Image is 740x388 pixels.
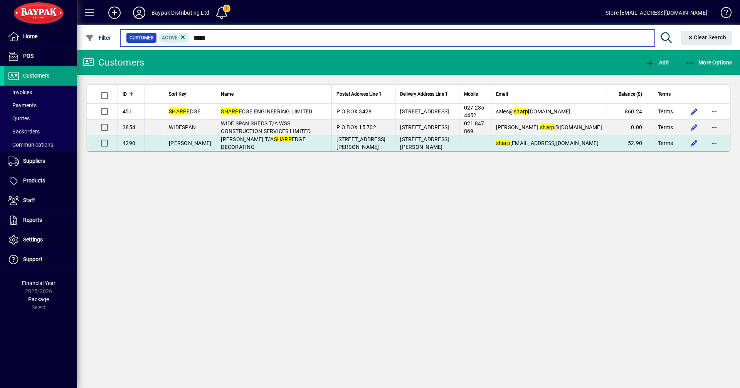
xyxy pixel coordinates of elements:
div: Baypak Distributing Ltd [151,7,209,19]
span: More Options [685,59,732,66]
span: Customer [129,34,153,42]
mat-chip: Activation Status: Active [159,33,190,43]
em: sharp [496,140,510,146]
span: WIDESPAN [169,124,196,130]
span: [STREET_ADDRESS][PERSON_NAME] [400,136,449,150]
a: Settings [4,230,77,250]
span: Clear Search [687,34,727,40]
a: Home [4,27,77,46]
div: Mobile [464,90,486,98]
span: Add [646,59,669,66]
span: Sort Key [169,90,186,98]
span: Email [496,90,508,98]
a: Knowledge Base [715,2,730,27]
button: More Options [683,56,734,69]
span: Home [23,33,37,39]
span: Suppliers [23,158,45,164]
span: Customers [23,73,49,79]
span: 4290 [123,140,135,146]
a: Staff [4,191,77,210]
td: 0.00 [607,120,653,135]
button: Add [644,56,671,69]
td: 52.90 [607,135,653,151]
span: 027 235 4452 [464,105,484,118]
div: Email [496,90,602,98]
button: Add [102,6,127,20]
button: Edit [688,105,700,118]
div: Name [221,90,327,98]
button: Edit [688,137,700,149]
span: POS [23,53,34,59]
span: Mobile [464,90,478,98]
button: Clear [681,31,733,45]
a: Quotes [4,112,77,125]
span: Terms [658,123,673,131]
a: Products [4,171,77,191]
a: Payments [4,99,77,112]
span: Name [221,90,234,98]
em: SHARP [169,108,187,115]
span: [PERSON_NAME] T/A EDGE DECORATING [221,136,306,150]
div: Store [EMAIL_ADDRESS][DOMAIN_NAME] [605,7,707,19]
span: Active [162,35,178,40]
span: [STREET_ADDRESS] [400,108,449,115]
span: Terms [658,108,673,115]
span: EDGE [169,108,200,115]
span: 021 847 869 [464,120,484,134]
em: SHARP [274,136,292,142]
span: Filter [85,35,111,41]
span: EDGE ENGINEERING LIMITED [221,108,312,115]
span: Settings [23,236,43,243]
span: Terms [658,90,671,98]
span: Payments [8,102,37,108]
a: Suppliers [4,152,77,171]
span: P O BOX 3428 [336,108,372,115]
span: [PERSON_NAME] [169,140,211,146]
span: Support [23,256,42,262]
a: Reports [4,211,77,230]
div: Balance ($) [612,90,649,98]
span: 451 [123,108,132,115]
span: Quotes [8,115,30,121]
span: 3854 [123,124,135,130]
div: Customers [83,56,144,69]
span: Reports [23,217,42,223]
span: Backorders [8,128,40,135]
span: Balance ($) [619,90,642,98]
div: ID [123,90,140,98]
span: Financial Year [22,280,55,286]
span: [STREET_ADDRESS][PERSON_NAME] [336,136,385,150]
a: Invoices [4,86,77,99]
em: sharp [540,124,554,130]
a: Communications [4,138,77,151]
td: 860.24 [607,104,653,120]
a: Backorders [4,125,77,138]
button: Edit [688,121,700,133]
button: Profile [127,6,151,20]
button: More options [708,137,720,149]
a: Support [4,250,77,269]
span: Staff [23,197,35,203]
button: More options [708,121,720,133]
span: [EMAIL_ADDRESS][DOMAIN_NAME] [496,140,599,146]
a: POS [4,47,77,66]
span: sales@ [DOMAIN_NAME] [496,108,571,115]
span: P O BOX 15 702 [336,124,376,130]
em: SHARP [221,108,239,115]
span: [PERSON_NAME]. @[DOMAIN_NAME] [496,124,602,130]
span: Postal Address Line 1 [336,90,382,98]
span: WIDE SPAN SHEDS T/A WSS CONSTRUCTION SERVICES LIMITED [221,120,311,134]
span: [STREET_ADDRESS] [400,124,449,130]
span: ID [123,90,127,98]
span: Terms [658,139,673,147]
span: Invoices [8,89,32,95]
span: Products [23,177,45,184]
span: Delivery Address Line 1 [400,90,448,98]
button: More options [708,105,720,118]
em: sharp [514,108,528,115]
span: Package [28,296,49,302]
button: Filter [83,31,113,45]
span: Communications [8,142,53,148]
